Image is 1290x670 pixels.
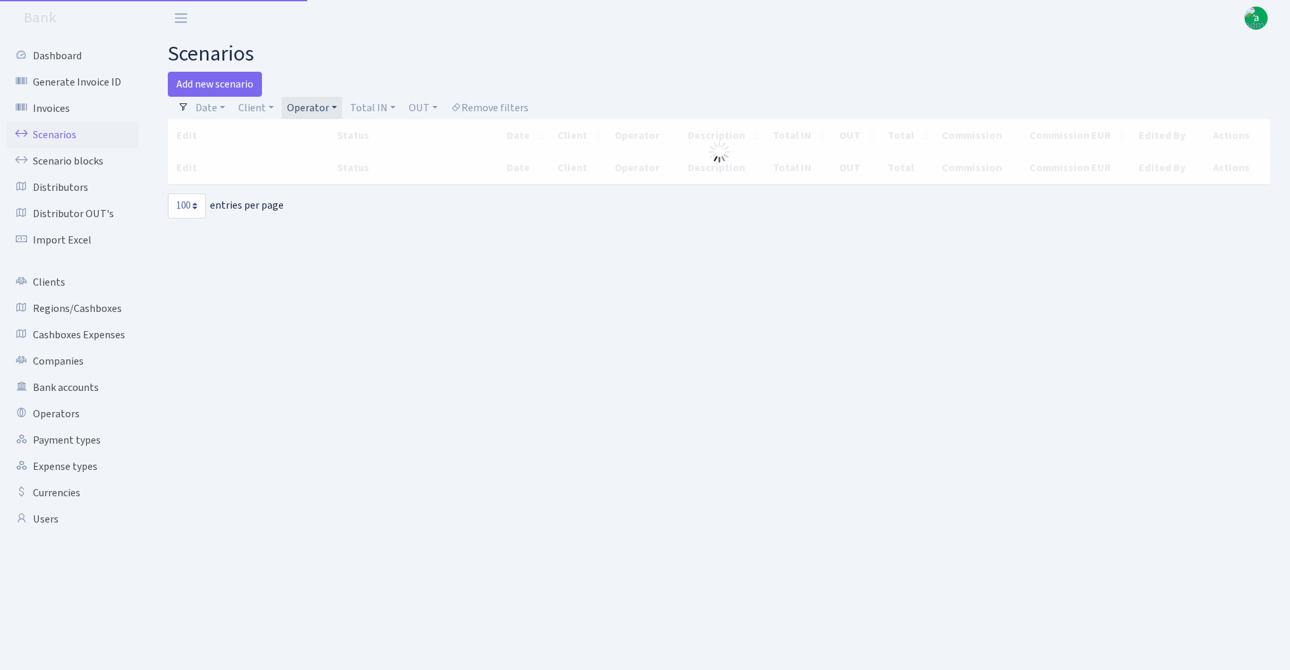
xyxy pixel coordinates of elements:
a: Regions/Cashboxes [7,296,138,322]
a: Import Excel [7,227,138,253]
a: OUT [403,97,443,119]
img: admin user [1245,7,1268,30]
a: Remove filters [446,97,534,119]
a: Add new scenario [168,72,262,97]
a: Expense types [7,453,138,480]
a: Companies [7,348,138,374]
a: Clients [7,269,138,296]
span: scenarios [168,39,254,69]
label: entries per page [168,193,284,219]
a: Scenario blocks [7,148,138,174]
a: Bank accounts [7,374,138,401]
button: Toggle navigation [165,7,197,29]
a: Cashboxes Expenses [7,322,138,348]
a: Payment types [7,427,138,453]
a: Date [190,97,230,119]
select: entries per page [168,193,206,219]
a: Dashboard [7,43,138,69]
a: a [1245,7,1268,30]
a: Invoices [7,95,138,122]
a: Total IN [345,97,401,119]
a: Client [233,97,279,119]
a: Operators [7,401,138,427]
a: Generate Invoice ID [7,69,138,95]
a: Scenarios [7,122,138,148]
img: Processing... [709,142,730,163]
a: Operator [282,97,342,119]
a: Distributor OUT's [7,201,138,227]
a: Distributors [7,174,138,201]
a: Currencies [7,480,138,506]
a: Users [7,506,138,532]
